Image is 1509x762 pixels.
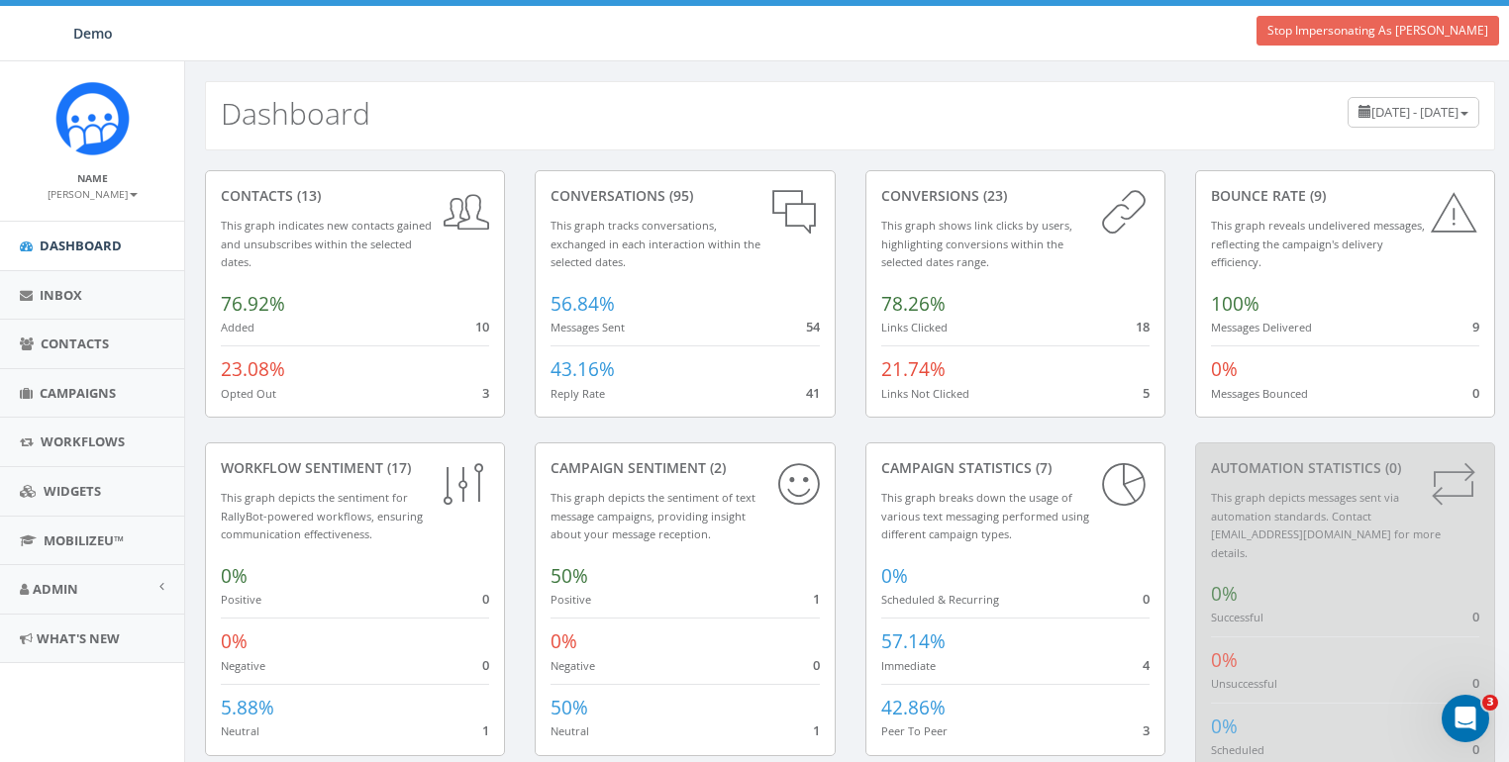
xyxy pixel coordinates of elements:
[221,723,259,738] small: Neutral
[1211,356,1238,382] span: 0%
[881,490,1089,541] small: This graph breaks down the usage of various text messaging performed using different campaign types.
[813,590,820,608] span: 1
[1211,490,1441,560] small: This graph depicts messages sent via automation standards. Contact [EMAIL_ADDRESS][DOMAIN_NAME] f...
[813,656,820,674] span: 0
[706,458,726,477] span: (2)
[48,184,138,202] a: [PERSON_NAME]
[881,186,1150,206] div: conversions
[551,386,605,401] small: Reply Rate
[482,721,489,739] span: 1
[1211,291,1259,317] span: 100%
[40,286,82,304] span: Inbox
[551,218,760,269] small: This graph tracks conversations, exchanged in each interaction within the selected dates.
[881,218,1072,269] small: This graph shows link clicks by users, highlighting conversions within the selected dates range.
[77,171,108,185] small: Name
[1211,218,1425,269] small: This graph reveals undelivered messages, reflecting the campaign's delivery efficiency.
[221,320,254,334] small: Added
[1211,581,1238,607] span: 0%
[881,320,948,334] small: Links Clicked
[221,356,285,382] span: 23.08%
[1211,610,1263,624] small: Successful
[482,590,489,608] span: 0
[1143,656,1150,674] span: 4
[551,695,588,720] span: 50%
[1257,16,1499,46] a: Stop Impersonating As [PERSON_NAME]
[41,334,109,352] span: Contacts
[221,563,248,589] span: 0%
[881,628,946,654] span: 57.14%
[1211,647,1238,673] span: 0%
[1211,458,1479,478] div: Automation Statistics
[1442,695,1489,742] iframe: Intercom live chat
[221,97,370,130] h2: Dashboard
[551,320,625,334] small: Messages Sent
[221,658,265,673] small: Negative
[1472,740,1479,758] span: 0
[1032,458,1052,477] span: (7)
[806,384,820,402] span: 41
[1306,186,1326,205] span: (9)
[1371,103,1459,121] span: [DATE] - [DATE]
[1482,695,1498,711] span: 3
[551,592,591,607] small: Positive
[293,186,321,205] span: (13)
[1472,318,1479,335] span: 9
[73,24,113,43] span: Demo
[1136,318,1150,335] span: 18
[482,656,489,674] span: 0
[221,695,274,720] span: 5.88%
[475,318,489,335] span: 10
[881,563,908,589] span: 0%
[665,186,693,205] span: (95)
[1211,742,1264,757] small: Scheduled
[1472,674,1479,692] span: 0
[44,482,101,500] span: Widgets
[221,490,423,541] small: This graph depicts the sentiment for RallyBot-powered workflows, ensuring communication effective...
[221,386,276,401] small: Opted Out
[881,695,946,720] span: 42.86%
[551,291,615,317] span: 56.84%
[221,592,261,607] small: Positive
[1472,608,1479,625] span: 0
[1143,590,1150,608] span: 0
[44,531,124,549] span: MobilizeU™
[1381,458,1401,477] span: (0)
[55,81,130,155] img: Icon_1.png
[37,629,120,647] span: What's New
[221,628,248,654] span: 0%
[1211,320,1312,334] small: Messages Delivered
[881,291,946,317] span: 78.26%
[221,291,285,317] span: 76.92%
[551,658,595,673] small: Negative
[813,721,820,739] span: 1
[221,458,489,478] div: Workflow Sentiment
[551,356,615,382] span: 43.16%
[1143,384,1150,402] span: 5
[40,237,122,254] span: Dashboard
[979,186,1007,205] span: (23)
[881,458,1150,478] div: Campaign Statistics
[551,723,589,738] small: Neutral
[551,628,577,654] span: 0%
[41,432,125,450] span: Workflows
[1211,386,1308,401] small: Messages Bounced
[881,386,969,401] small: Links Not Clicked
[1211,714,1238,739] span: 0%
[1211,676,1277,691] small: Unsuccessful
[221,186,489,206] div: contacts
[1211,186,1479,206] div: Bounce Rate
[33,580,78,598] span: Admin
[1472,384,1479,402] span: 0
[48,187,138,201] small: [PERSON_NAME]
[40,384,116,402] span: Campaigns
[551,490,755,541] small: This graph depicts the sentiment of text message campaigns, providing insight about your message ...
[221,218,432,269] small: This graph indicates new contacts gained and unsubscribes within the selected dates.
[482,384,489,402] span: 3
[551,563,588,589] span: 50%
[881,592,999,607] small: Scheduled & Recurring
[551,458,819,478] div: Campaign Sentiment
[383,458,411,477] span: (17)
[881,356,946,382] span: 21.74%
[551,186,819,206] div: conversations
[881,658,936,673] small: Immediate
